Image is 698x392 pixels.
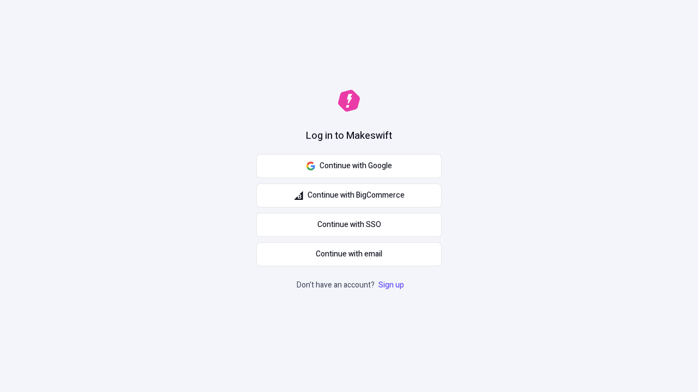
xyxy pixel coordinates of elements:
h1: Log in to Makeswift [306,129,392,143]
span: Continue with BigCommerce [308,189,405,201]
a: Sign up [376,279,406,291]
button: Continue with Google [256,154,442,178]
p: Don't have an account? [297,279,406,291]
button: Continue with BigCommerce [256,183,442,207]
button: Continue with email [256,242,442,266]
span: Continue with email [316,248,382,260]
span: Continue with Google [320,160,392,172]
a: Continue with SSO [256,213,442,237]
